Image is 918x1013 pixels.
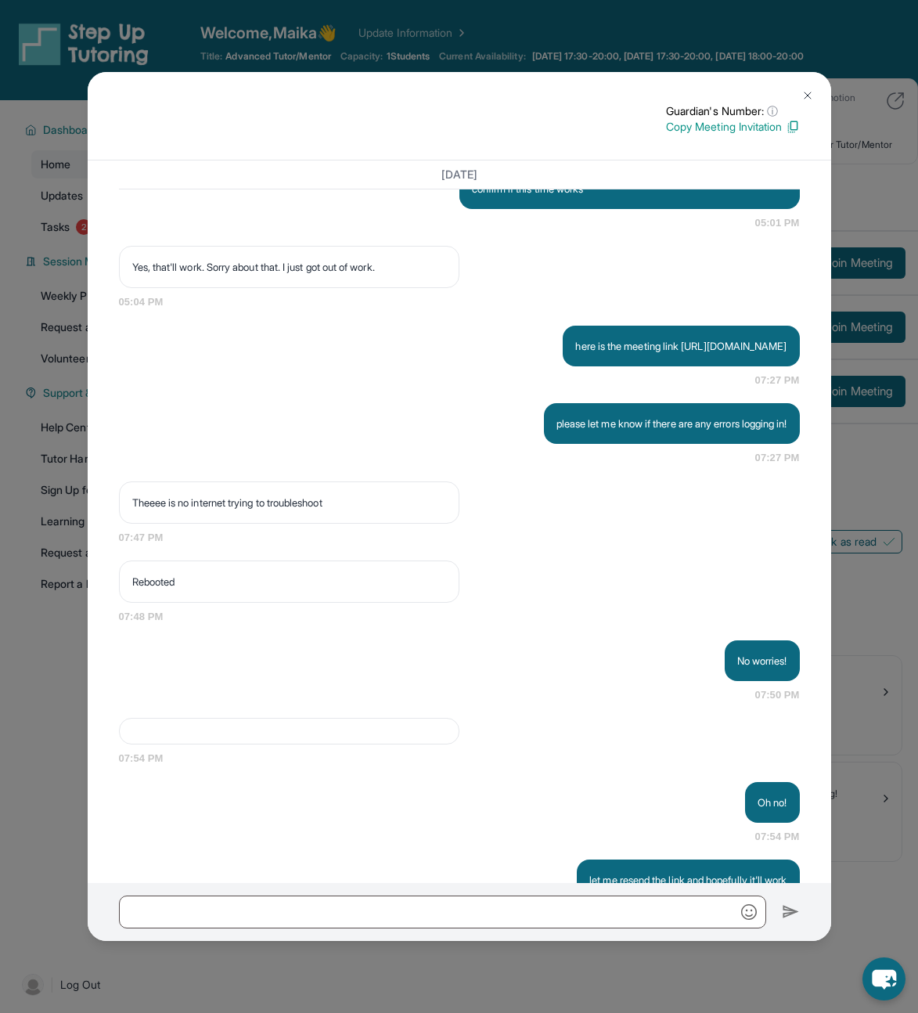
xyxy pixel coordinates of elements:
img: Send icon [782,903,800,921]
p: Rebooted [132,574,446,589]
img: Close Icon [801,89,814,102]
button: chat-button [862,957,905,1000]
span: 05:04 PM [119,294,800,310]
p: Guardian's Number: [666,103,800,119]
span: 07:50 PM [755,687,800,703]
h3: [DATE] [119,167,800,182]
p: Copy Meeting Invitation [666,119,800,135]
p: Yes, that'll work. Sorry about that. I just got out of work. [132,259,446,275]
p: please let me know if there are any errors logging in! [556,416,787,431]
span: 07:27 PM [755,373,800,388]
img: Copy Icon [786,120,800,134]
p: No worries! [737,653,787,669]
span: 07:54 PM [119,751,800,766]
span: 07:47 PM [119,530,800,546]
span: 07:54 PM [755,829,800,845]
span: 07:27 PM [755,450,800,466]
p: Oh no! [758,795,787,810]
p: here is the meeting link [URL][DOMAIN_NAME] [575,338,787,354]
span: 05:01 PM [755,215,800,231]
span: ⓘ [767,103,778,119]
img: Emoji [741,904,757,920]
span: 07:48 PM [119,609,800,625]
p: let me resend the link and hopefully it'll work [589,872,787,888]
p: Theeee is no internet trying to troubleshoot [132,495,446,510]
